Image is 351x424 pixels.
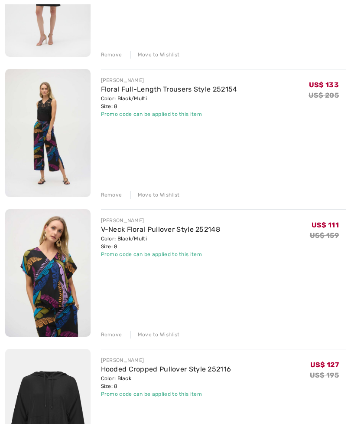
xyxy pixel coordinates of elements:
[130,191,180,199] div: Move to Wishlist
[101,251,221,259] div: Promo code can be applied to this item
[101,51,122,59] div: Remove
[101,391,231,398] div: Promo code can be applied to this item
[101,331,122,339] div: Remove
[130,331,180,339] div: Move to Wishlist
[101,226,221,234] a: V-Neck Floral Pullover Style 252148
[101,357,231,365] div: [PERSON_NAME]
[312,221,339,230] span: US$ 111
[310,232,339,240] s: US$ 159
[101,235,221,251] div: Color: Black/Multi Size: 8
[309,92,339,100] s: US$ 205
[310,361,339,369] span: US$ 127
[309,81,339,89] span: US$ 133
[130,51,180,59] div: Move to Wishlist
[101,191,122,199] div: Remove
[101,77,237,85] div: [PERSON_NAME]
[310,371,339,380] s: US$ 195
[101,365,231,374] a: Hooded Cropped Pullover Style 252116
[5,210,91,337] img: V-Neck Floral Pullover Style 252148
[5,69,91,197] img: Floral Full-Length Trousers Style 252154
[101,217,221,225] div: [PERSON_NAME]
[101,95,237,111] div: Color: Black/Multi Size: 8
[101,85,237,94] a: Floral Full-Length Trousers Style 252154
[101,375,231,391] div: Color: Black Size: 8
[101,111,237,118] div: Promo code can be applied to this item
